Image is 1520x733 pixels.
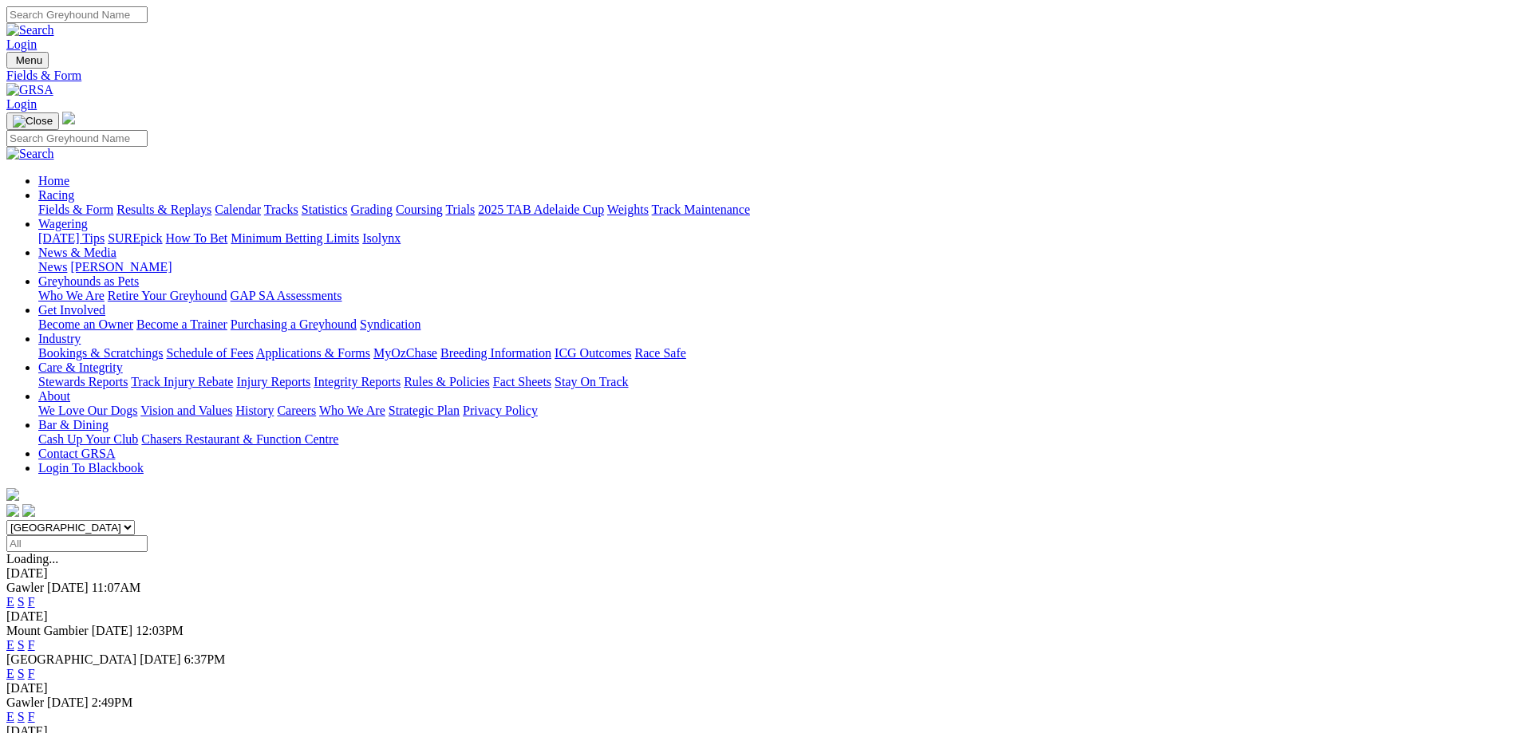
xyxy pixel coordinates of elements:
[38,203,113,216] a: Fields & Form
[6,696,44,709] span: Gawler
[6,488,19,501] img: logo-grsa-white.png
[38,174,69,187] a: Home
[555,375,628,388] a: Stay On Track
[389,404,460,417] a: Strategic Plan
[131,375,233,388] a: Track Injury Rebate
[396,203,443,216] a: Coursing
[28,710,35,723] a: F
[277,404,316,417] a: Careers
[38,317,133,331] a: Become an Owner
[555,346,631,360] a: ICG Outcomes
[6,83,53,97] img: GRSA
[92,581,141,594] span: 11:07AM
[6,566,1514,581] div: [DATE]
[38,432,138,446] a: Cash Up Your Club
[6,97,37,111] a: Login
[38,332,81,345] a: Industry
[314,375,401,388] a: Integrity Reports
[116,203,211,216] a: Results & Replays
[319,404,385,417] a: Who We Are
[38,418,109,432] a: Bar & Dining
[6,535,148,552] input: Select date
[6,52,49,69] button: Toggle navigation
[6,147,54,161] img: Search
[362,231,401,245] a: Isolynx
[264,203,298,216] a: Tracks
[445,203,475,216] a: Trials
[38,404,137,417] a: We Love Our Dogs
[6,652,136,666] span: [GEOGRAPHIC_DATA]
[215,203,261,216] a: Calendar
[140,404,232,417] a: Vision and Values
[108,289,227,302] a: Retire Your Greyhound
[38,289,105,302] a: Who We Are
[231,231,359,245] a: Minimum Betting Limits
[140,652,181,666] span: [DATE]
[38,303,105,317] a: Get Involved
[38,346,163,360] a: Bookings & Scratchings
[38,231,105,245] a: [DATE] Tips
[38,447,115,460] a: Contact GRSA
[38,361,123,374] a: Care & Integrity
[6,37,37,51] a: Login
[38,231,1514,246] div: Wagering
[231,317,357,331] a: Purchasing a Greyhound
[38,404,1514,418] div: About
[256,346,370,360] a: Applications & Forms
[351,203,393,216] a: Grading
[493,375,551,388] a: Fact Sheets
[38,260,1514,274] div: News & Media
[22,504,35,517] img: twitter.svg
[236,375,310,388] a: Injury Reports
[18,595,25,609] a: S
[108,231,162,245] a: SUREpick
[6,23,54,37] img: Search
[28,595,35,609] a: F
[38,375,128,388] a: Stewards Reports
[38,346,1514,361] div: Industry
[28,667,35,680] a: F
[6,624,89,637] span: Mount Gambier
[18,667,25,680] a: S
[38,188,74,202] a: Racing
[38,274,139,288] a: Greyhounds as Pets
[38,317,1514,332] div: Get Involved
[18,638,25,652] a: S
[235,404,274,417] a: History
[141,432,338,446] a: Chasers Restaurant & Function Centre
[38,461,144,475] a: Login To Blackbook
[92,624,133,637] span: [DATE]
[47,696,89,709] span: [DATE]
[404,375,490,388] a: Rules & Policies
[6,667,14,680] a: E
[652,203,750,216] a: Track Maintenance
[184,652,226,666] span: 6:37PM
[6,609,1514,624] div: [DATE]
[6,681,1514,696] div: [DATE]
[16,54,42,66] span: Menu
[6,595,14,609] a: E
[463,404,538,417] a: Privacy Policy
[62,112,75,124] img: logo-grsa-white.png
[231,289,342,302] a: GAP SA Assessments
[47,581,89,594] span: [DATE]
[6,504,19,517] img: facebook.svg
[92,696,133,709] span: 2:49PM
[6,69,1514,83] div: Fields & Form
[38,389,70,403] a: About
[38,260,67,274] a: News
[136,317,227,331] a: Become a Trainer
[634,346,685,360] a: Race Safe
[38,217,88,231] a: Wagering
[6,112,59,130] button: Toggle navigation
[373,346,437,360] a: MyOzChase
[302,203,348,216] a: Statistics
[166,231,228,245] a: How To Bet
[70,260,172,274] a: [PERSON_NAME]
[6,552,58,566] span: Loading...
[6,638,14,652] a: E
[6,710,14,723] a: E
[6,581,44,594] span: Gawler
[28,638,35,652] a: F
[38,203,1514,217] div: Racing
